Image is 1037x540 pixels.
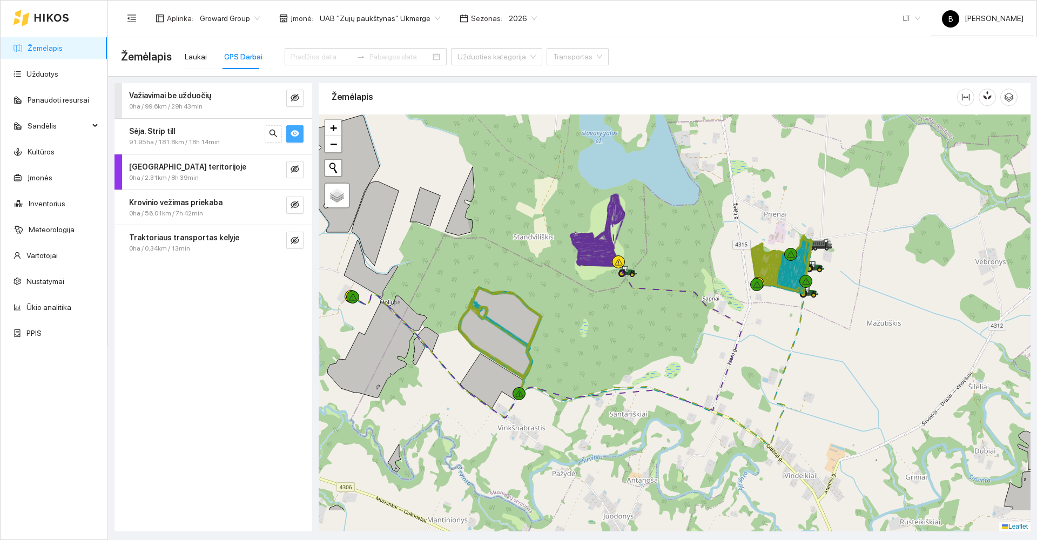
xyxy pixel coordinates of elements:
span: 0ha / 2.31km / 8h 39min [129,173,199,183]
div: Krovinio vežimas priekaba0ha / 56.01km / 7h 42mineye-invisible [115,190,312,225]
span: Sezonas : [471,12,502,24]
button: eye-invisible [286,197,304,214]
button: eye-invisible [286,90,304,107]
span: Įmonė : [291,12,313,24]
span: column-width [958,93,974,102]
span: to [356,52,365,61]
button: eye-invisible [286,161,304,178]
a: Kultūros [28,147,55,156]
button: Initiate a new search [325,160,341,176]
a: Zoom in [325,120,341,136]
strong: Sėja. Strip till [129,127,175,136]
span: Aplinka : [167,12,193,24]
span: swap-right [356,52,365,61]
span: 0ha / 99.6km / 29h 43min [129,102,203,112]
input: Pradžios data [291,51,352,63]
span: search [269,129,278,139]
div: Traktoriaus transportas kelyje0ha / 0.34km / 13mineye-invisible [115,225,312,260]
a: Panaudoti resursai [28,96,89,104]
a: Layers [325,184,349,207]
span: 2026 [509,10,537,26]
div: Sėja. Strip till91.95ha / 181.8km / 18h 14minsearcheye [115,119,312,154]
span: calendar [460,14,468,23]
span: Groward Group [200,10,260,26]
span: layout [156,14,164,23]
strong: Traktoriaus transportas kelyje [129,233,239,242]
span: LT [903,10,920,26]
div: Važiavimai be užduočių0ha / 99.6km / 29h 43mineye-invisible [115,83,312,118]
strong: Važiavimai be užduočių [129,91,211,100]
input: Pabaigos data [369,51,430,63]
span: Sandėlis [28,115,89,137]
button: menu-fold [121,8,143,29]
a: PPIS [26,329,42,337]
span: menu-fold [127,13,137,23]
div: Laukai [185,51,207,63]
a: Ūkio analitika [26,303,71,312]
div: GPS Darbai [224,51,262,63]
button: eye-invisible [286,232,304,249]
span: 91.95ha / 181.8km / 18h 14min [129,137,220,147]
span: eye [291,129,299,139]
div: Žemėlapis [332,82,957,112]
a: Leaflet [1002,523,1028,530]
a: Vartotojai [26,251,58,260]
a: Inventorius [29,199,65,208]
strong: Krovinio vežimas priekaba [129,198,223,207]
span: eye-invisible [291,93,299,104]
button: column-width [957,89,974,106]
a: Zoom out [325,136,341,152]
button: search [265,125,282,143]
strong: [GEOGRAPHIC_DATA] teritorijoje [129,163,246,171]
a: Nustatymai [26,277,64,286]
span: shop [279,14,288,23]
span: Žemėlapis [121,48,172,65]
a: Įmonės [28,173,52,182]
span: − [330,137,337,151]
span: [PERSON_NAME] [942,14,1023,23]
span: UAB "Zujų paukštynas" Ukmerge [320,10,440,26]
span: 0ha / 0.34km / 13min [129,244,190,254]
span: eye-invisible [291,200,299,211]
button: eye [286,125,304,143]
a: Žemėlapis [28,44,63,52]
a: Užduotys [26,70,58,78]
span: eye-invisible [291,236,299,246]
span: B [948,10,953,28]
span: 0ha / 56.01km / 7h 42min [129,208,203,219]
span: eye-invisible [291,165,299,175]
div: [GEOGRAPHIC_DATA] teritorijoje0ha / 2.31km / 8h 39mineye-invisible [115,154,312,190]
a: Meteorologija [29,225,75,234]
span: + [330,121,337,134]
